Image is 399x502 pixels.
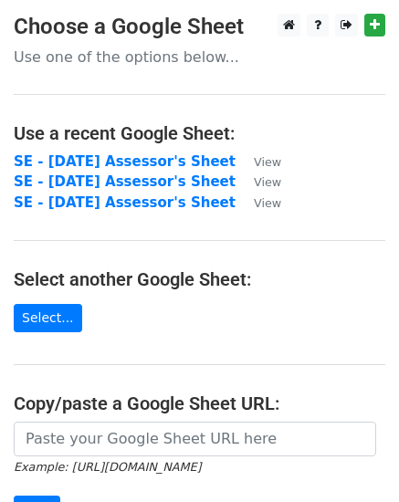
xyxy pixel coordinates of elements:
[14,122,385,144] h4: Use a recent Google Sheet:
[236,153,281,170] a: View
[236,194,281,211] a: View
[14,194,236,211] a: SE - [DATE] Assessor's Sheet
[14,14,385,40] h3: Choose a Google Sheet
[14,153,236,170] a: SE - [DATE] Assessor's Sheet
[14,268,385,290] h4: Select another Google Sheet:
[254,155,281,169] small: View
[14,392,385,414] h4: Copy/paste a Google Sheet URL:
[14,422,376,456] input: Paste your Google Sheet URL here
[236,173,281,190] a: View
[254,196,281,210] small: View
[254,175,281,189] small: View
[14,47,385,67] p: Use one of the options below...
[14,173,236,190] a: SE - [DATE] Assessor's Sheet
[14,304,82,332] a: Select...
[14,460,201,474] small: Example: [URL][DOMAIN_NAME]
